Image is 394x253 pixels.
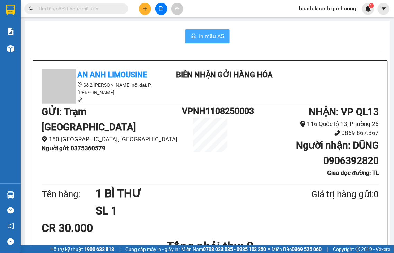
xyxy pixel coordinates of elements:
[370,3,373,8] span: 1
[356,247,360,252] span: copyright
[143,6,148,11] span: plus
[96,185,278,202] h1: 1 BÌ THƯ
[7,191,14,199] img: warehouse-icon
[42,135,182,144] li: 150 [GEOGRAPHIC_DATA], [GEOGRAPHIC_DATA]
[6,5,15,15] img: logo-vxr
[238,120,379,129] li: 116 Quốc lộ 13, Phường 26
[181,245,266,253] span: Miền Nam
[334,130,340,136] span: phone
[7,207,14,214] span: question-circle
[45,10,67,67] b: Biên nhận gởi hàng hóa
[369,3,374,8] sup: 1
[50,245,114,253] span: Hỗ trợ kỹ thuật:
[155,3,167,15] button: file-add
[268,248,270,251] span: ⚪️
[185,29,230,43] button: printerIn mẫu A5
[7,28,14,35] img: solution-icon
[77,97,82,102] span: phone
[84,246,114,252] strong: 1900 633 818
[42,219,153,237] div: CR 30.000
[7,45,14,52] img: warehouse-icon
[29,6,34,11] span: search
[378,3,390,15] button: caret-down
[42,81,166,96] li: Số 2 [PERSON_NAME] nối dài, P. [PERSON_NAME]
[139,3,151,15] button: plus
[9,45,38,77] b: An Anh Limousine
[381,6,387,12] span: caret-down
[292,246,322,252] strong: 0369 525 060
[77,70,147,79] b: An Anh Limousine
[96,202,278,219] h1: SL 1
[42,187,96,201] div: Tên hàng:
[42,145,105,152] b: Người gửi : 0375360579
[296,140,379,166] b: Người nhận : DŨNG 0906392820
[199,32,224,41] span: In mẫu A5
[38,5,120,12] input: Tìm tên, số ĐT hoặc mã đơn
[7,238,14,245] span: message
[300,121,306,127] span: environment
[278,187,379,201] div: Giá trị hàng gửi: 0
[327,245,328,253] span: |
[327,169,379,176] b: Giao dọc đường: TL
[176,70,273,79] b: Biên nhận gởi hàng hóa
[182,104,238,118] h1: VPNH1108250003
[125,245,180,253] span: Cung cấp máy in - giấy in:
[238,129,379,138] li: 0869.867.867
[171,3,183,15] button: aim
[309,106,379,117] b: NHẬN : VP QL13
[7,223,14,229] span: notification
[272,245,322,253] span: Miền Bắc
[294,4,362,13] span: hoadukhanh.quehuong
[365,6,371,12] img: icon-new-feature
[119,245,120,253] span: |
[175,6,180,11] span: aim
[191,33,196,40] span: printer
[203,246,266,252] strong: 0708 023 035 - 0935 103 250
[42,136,47,142] span: environment
[77,82,82,87] span: environment
[159,6,164,11] span: file-add
[42,106,136,133] b: GỬI : Trạm [GEOGRAPHIC_DATA]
